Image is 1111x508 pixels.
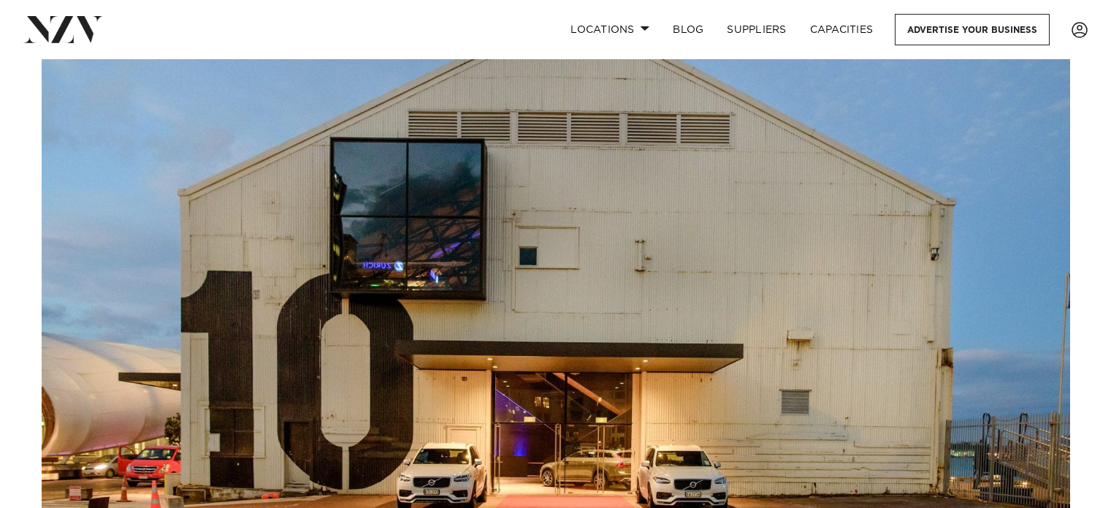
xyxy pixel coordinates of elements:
[23,16,103,42] img: nzv-logo.png
[715,14,798,45] a: SUPPLIERS
[559,14,661,45] a: Locations
[661,14,715,45] a: BLOG
[895,14,1050,45] a: Advertise your business
[798,14,885,45] a: Capacities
